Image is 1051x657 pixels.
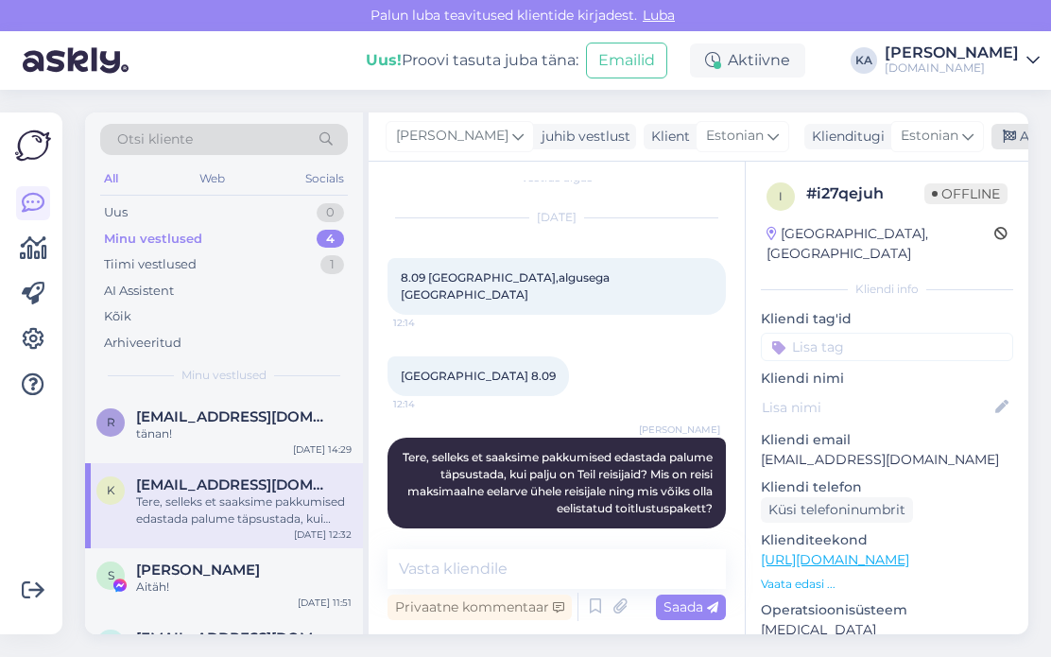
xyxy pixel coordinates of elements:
div: 1 [320,255,344,274]
span: k [107,483,115,497]
p: Kliendi telefon [761,477,1013,497]
span: Saada [663,598,718,615]
div: AI Assistent [104,282,174,301]
div: Proovi tasuta juba täna: [366,49,578,72]
span: 12:14 [393,397,464,411]
div: tänan! [136,425,352,442]
span: 12:14 [393,316,464,330]
span: 8.09 [GEOGRAPHIC_DATA],algusega [GEOGRAPHIC_DATA] [401,270,612,302]
span: k.kilvits@gmail.com [136,476,333,493]
p: Kliendi tag'id [761,309,1013,329]
p: Kliendi email [761,430,1013,450]
div: All [100,166,122,191]
div: Küsi telefoninumbrit [761,497,913,523]
div: Tiimi vestlused [104,255,197,274]
span: 12:32 [649,529,720,544]
p: [MEDICAL_DATA] [761,620,1013,640]
p: Operatsioonisüsteem [761,600,1013,620]
span: Estonian [901,126,958,147]
div: Aitäh! [136,579,352,596]
div: [DATE] [388,209,726,226]
div: Web [196,166,229,191]
div: Arhiveeritud [104,334,181,353]
span: Siiri Jänes [136,562,260,579]
div: Klient [644,127,690,147]
div: Minu vestlused [104,230,202,249]
input: Lisa tag [761,333,1013,361]
div: [DATE] 11:51 [298,596,352,610]
div: KA [851,47,877,74]
div: Socials [302,166,348,191]
b: Uus! [366,51,402,69]
div: 0 [317,203,344,222]
span: r [107,415,115,429]
span: Offline [924,183,1008,204]
a: [URL][DOMAIN_NAME] [761,551,909,568]
div: juhib vestlust [534,127,630,147]
p: Klienditeekond [761,530,1013,550]
span: [PERSON_NAME] [639,423,720,437]
div: Klienditugi [804,127,885,147]
p: Vaata edasi ... [761,576,1013,593]
span: Minu vestlused [181,367,267,384]
div: [GEOGRAPHIC_DATA], [GEOGRAPHIC_DATA] [767,224,994,264]
div: [DOMAIN_NAME] [885,61,1019,76]
div: [DATE] 14:29 [293,442,352,457]
span: Tere, selleks et saaksime pakkumised edastada palume täpsustada, kui palju on Teil reisijaid? Mis... [403,450,715,515]
span: S [108,568,114,582]
button: Emailid [586,43,667,78]
div: [DATE] 12:32 [294,527,352,542]
div: Uus [104,203,128,222]
img: Askly Logo [15,128,51,164]
div: Privaatne kommentaar [388,595,572,620]
div: [PERSON_NAME] [885,45,1019,61]
p: [EMAIL_ADDRESS][DOMAIN_NAME] [761,450,1013,470]
input: Lisa nimi [762,397,991,418]
span: Otsi kliente [117,130,193,149]
span: Estonian [706,126,764,147]
div: Tere, selleks et saaksime pakkumised edastada palume täpsustada, kui palju on Teil reisijaid? Mis... [136,493,352,527]
div: Kõik [104,307,131,326]
span: i [779,189,783,203]
div: Aktiivne [690,43,805,78]
div: # i27qejuh [806,182,924,205]
p: Kliendi nimi [761,369,1013,389]
div: Kliendi info [761,281,1013,298]
span: reigo.aamisepp@gmail.com [136,408,333,425]
span: [GEOGRAPHIC_DATA] 8.09 [401,369,556,383]
span: sandrazirk00@gmail.com [136,630,333,647]
span: [PERSON_NAME] [396,126,508,147]
a: [PERSON_NAME][DOMAIN_NAME] [885,45,1040,76]
span: Luba [637,7,681,24]
div: 4 [317,230,344,249]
